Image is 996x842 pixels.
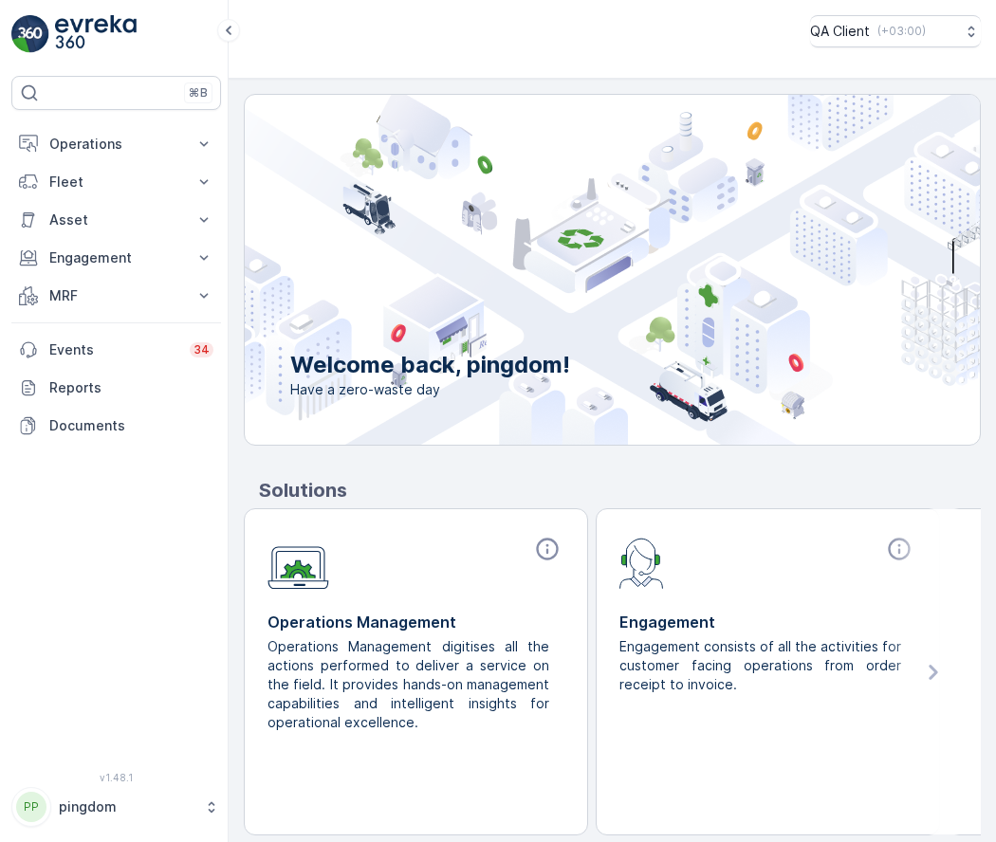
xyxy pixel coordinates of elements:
[49,378,213,397] p: Reports
[59,797,194,816] p: pingdom
[11,787,221,827] button: PPpingdom
[11,772,221,783] span: v 1.48.1
[11,125,221,163] button: Operations
[290,380,570,399] span: Have a zero-waste day
[55,15,137,53] img: logo_light-DOdMpM7g.png
[11,277,221,315] button: MRF
[619,536,664,589] img: module-icon
[49,210,183,229] p: Asset
[194,342,210,357] p: 34
[259,476,981,504] p: Solutions
[877,24,926,39] p: ( +03:00 )
[11,331,221,369] a: Events34
[159,95,980,445] img: city illustration
[49,416,213,435] p: Documents
[49,173,183,192] p: Fleet
[290,350,570,380] p: Welcome back, pingdom!
[49,248,183,267] p: Engagement
[49,135,183,154] p: Operations
[49,340,178,359] p: Events
[11,407,221,445] a: Documents
[619,637,901,694] p: Engagement consists of all the activities for customer facing operations from order receipt to in...
[810,15,981,47] button: QA Client(+03:00)
[11,15,49,53] img: logo
[810,22,870,41] p: QA Client
[11,163,221,201] button: Fleet
[267,637,549,732] p: Operations Management digitises all the actions performed to deliver a service on the field. It p...
[267,611,564,633] p: Operations Management
[619,611,916,633] p: Engagement
[189,85,208,101] p: ⌘B
[16,792,46,822] div: PP
[11,369,221,407] a: Reports
[267,536,329,590] img: module-icon
[11,201,221,239] button: Asset
[49,286,183,305] p: MRF
[11,239,221,277] button: Engagement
